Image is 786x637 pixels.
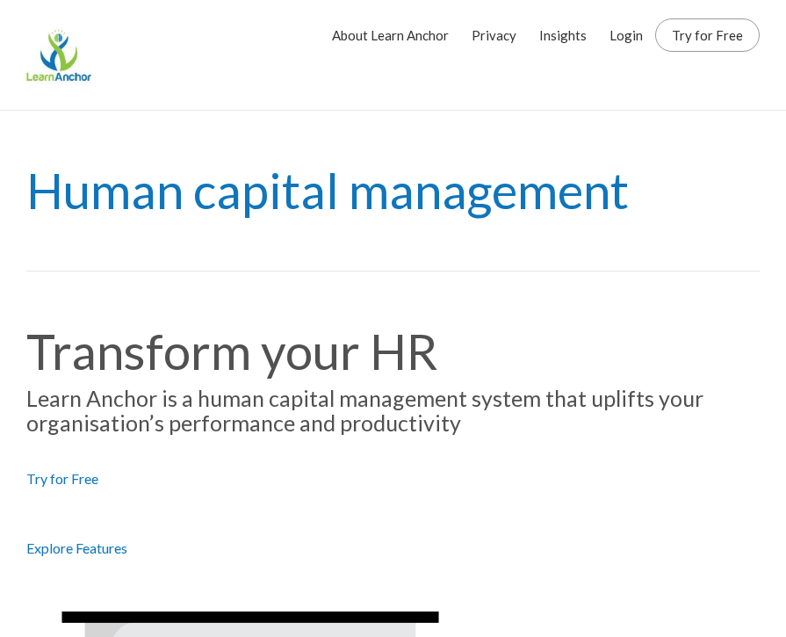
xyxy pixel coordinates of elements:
[332,13,449,57] a: About Learn Anchor
[26,470,98,487] a: Try for Free
[672,26,743,44] a: Try for Free
[26,22,91,88] img: Learn Anchor
[539,13,587,57] a: Insights
[26,539,127,556] a: Explore Features
[26,324,760,379] h1: Transform your HR
[472,13,516,57] a: Privacy
[26,387,760,435] h4: Learn Anchor is a human capital management system that uplifts your organisation’s performance an...
[609,13,643,57] a: Login
[26,111,760,271] h1: Human capital management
